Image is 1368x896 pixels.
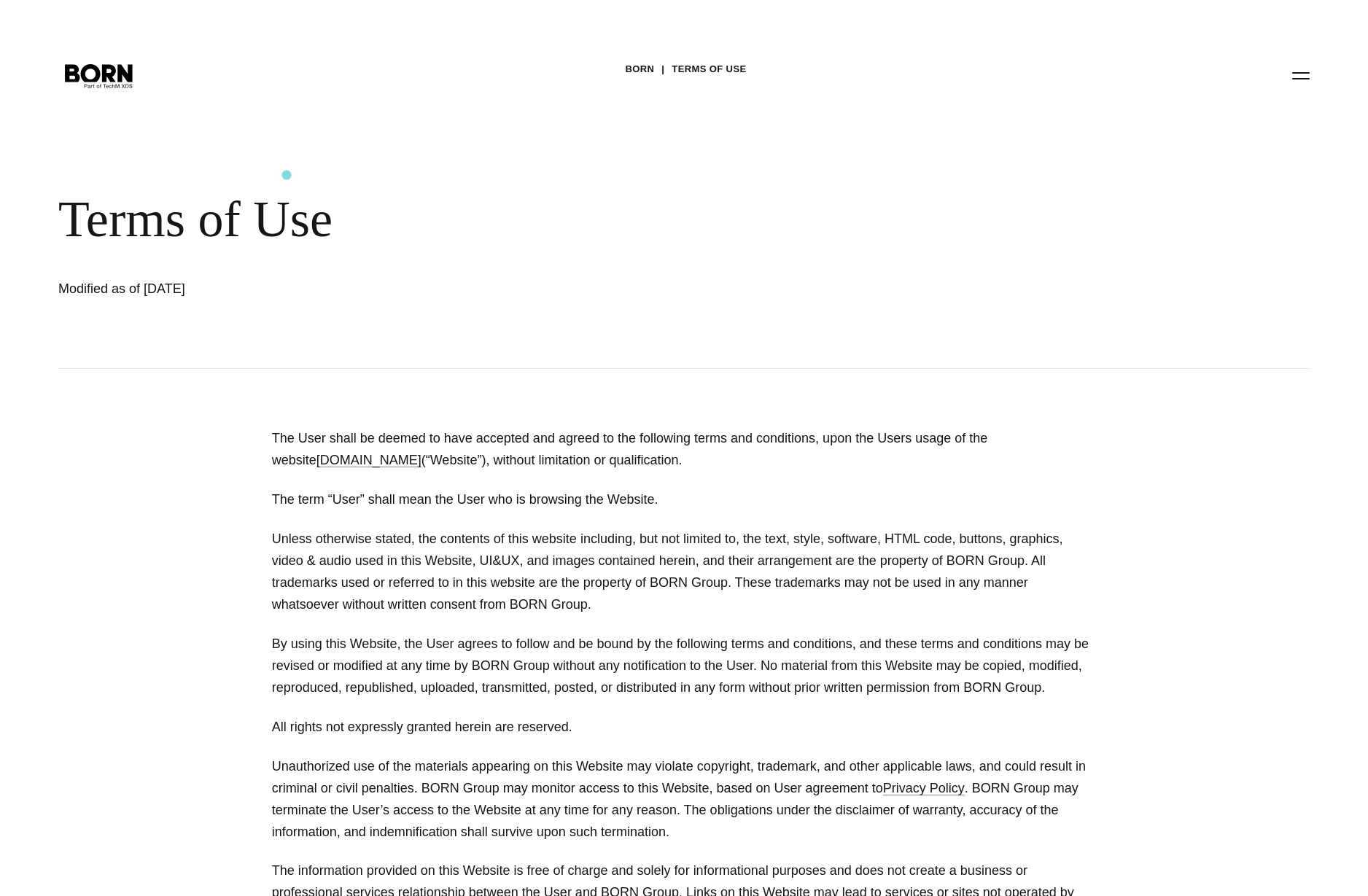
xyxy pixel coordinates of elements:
a: Terms of Use [672,58,746,80]
p: The User shall be deemed to have accepted and agreed to the following terms and conditions, upon ... [272,427,1097,471]
p: By using this Website, the User agrees to follow and be bound by the following terms and conditio... [272,633,1097,698]
p: Unauthorized use of the materials appearing on this Website may violate copyright, trademark, and... [272,755,1097,843]
div: Terms of Use [58,190,890,249]
p: The term “User” shall mean the User who is browsing the Website. [272,488,1097,510]
h1: Modified as of [DATE] [58,278,496,299]
button: Open [1283,60,1318,90]
p: All rights not expressly granted herein are reserved. [272,716,1097,738]
a: [DOMAIN_NAME] [316,453,421,467]
a: Privacy Policy [883,781,965,795]
p: Unless otherwise stated, the contents of this website including, but not limited to, the text, st... [272,528,1097,615]
a: BORN [625,58,654,80]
